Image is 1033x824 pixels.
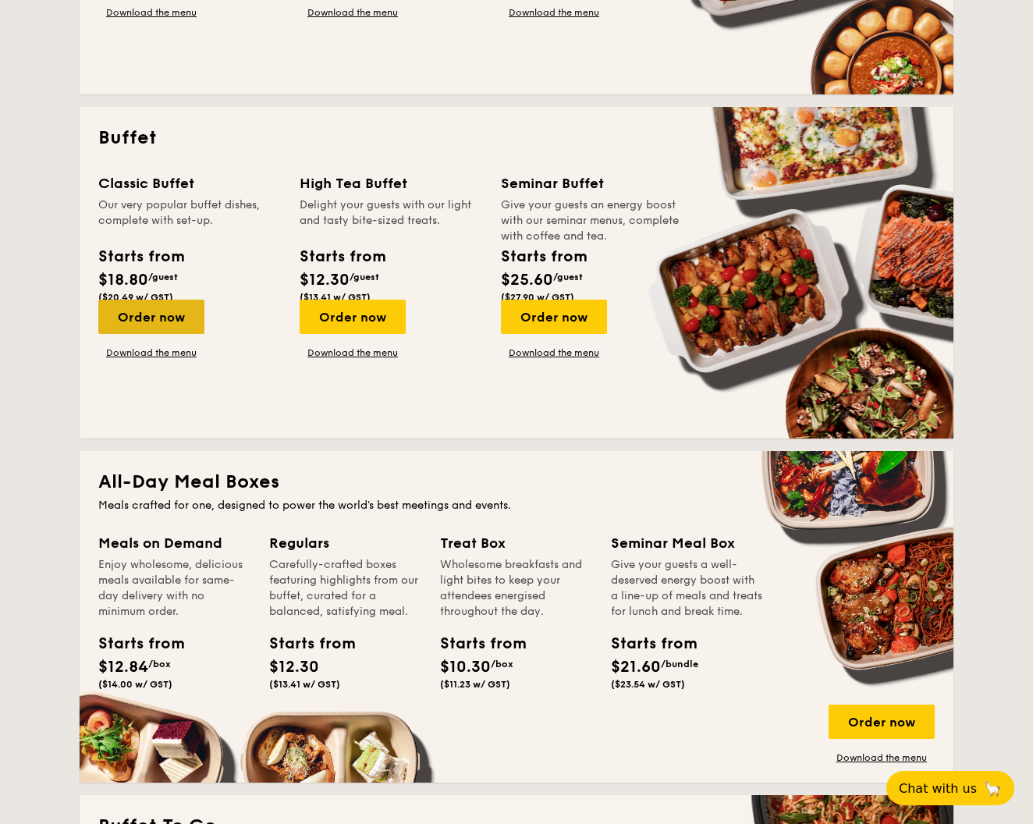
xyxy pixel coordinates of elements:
div: Seminar Meal Box [611,532,763,554]
div: Order now [829,705,935,739]
a: Download the menu [501,6,607,19]
h2: Buffet [98,126,935,151]
a: Download the menu [300,346,406,359]
span: $18.80 [98,271,148,289]
span: 🦙 [983,780,1002,797]
div: Meals crafted for one, designed to power the world's best meetings and events. [98,498,935,513]
div: High Tea Buffet [300,172,482,194]
span: /guest [148,272,178,282]
div: Carefully-crafted boxes featuring highlights from our buffet, curated for a balanced, satisfying ... [269,557,421,620]
div: Treat Box [440,532,592,554]
span: ($27.90 w/ GST) [501,292,574,303]
div: Wholesome breakfasts and light bites to keep your attendees energised throughout the day. [440,557,592,620]
div: Meals on Demand [98,532,250,554]
a: Download the menu [501,346,607,359]
div: Starts from [611,632,681,655]
a: Download the menu [98,6,204,19]
div: Order now [98,300,204,334]
span: /bundle [661,659,698,669]
div: Give your guests a well-deserved energy boost with a line-up of meals and treats for lunch and br... [611,557,763,620]
div: Give your guests an energy boost with our seminar menus, complete with coffee and tea. [501,197,683,233]
div: Order now [300,300,406,334]
span: $25.60 [501,271,553,289]
span: ($14.00 w/ GST) [98,679,172,690]
span: $10.30 [440,658,491,677]
span: /guest [350,272,379,282]
button: Chat with us🦙 [886,771,1014,805]
span: ($13.41 w/ GST) [269,679,340,690]
a: Download the menu [98,346,204,359]
div: Starts from [98,632,169,655]
span: $12.30 [269,658,319,677]
div: Regulars [269,532,421,554]
span: /box [148,659,171,669]
div: Seminar Buffet [501,172,683,194]
div: Our very popular buffet dishes, complete with set-up. [98,197,281,233]
div: Order now [501,300,607,334]
div: Starts from [300,245,385,268]
span: /box [491,659,513,669]
span: $21.60 [611,658,661,677]
a: Download the menu [829,751,935,764]
div: Enjoy wholesome, delicious meals available for same-day delivery with no minimum order. [98,557,250,620]
div: Starts from [501,245,586,268]
span: ($20.49 w/ GST) [98,292,173,303]
div: Starts from [440,632,510,655]
h2: All-Day Meal Boxes [98,470,935,495]
div: Starts from [269,632,339,655]
span: $12.30 [300,271,350,289]
div: Starts from [98,245,183,268]
span: /guest [553,272,583,282]
span: $12.84 [98,658,148,677]
span: ($23.54 w/ GST) [611,679,685,690]
div: Delight your guests with our light and tasty bite-sized treats. [300,197,482,233]
span: ($13.41 w/ GST) [300,292,371,303]
div: Classic Buffet [98,172,281,194]
span: ($11.23 w/ GST) [440,679,510,690]
span: Chat with us [899,781,977,796]
a: Download the menu [300,6,406,19]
